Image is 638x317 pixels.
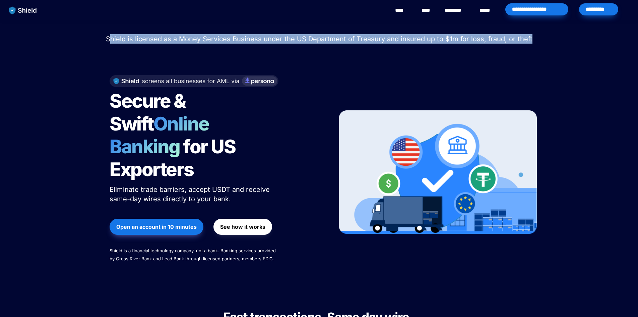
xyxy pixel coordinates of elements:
img: website logo [6,3,40,17]
strong: See how it works [220,223,265,230]
button: Open an account in 10 minutes [110,219,203,235]
span: Eliminate trade barriers, accept USDT and receive same-day wires directly to your bank. [110,186,272,203]
strong: Open an account in 10 minutes [116,223,197,230]
button: See how it works [213,219,272,235]
a: See how it works [213,215,272,238]
span: for US Exporters [110,135,239,181]
span: Shield is a financial technology company, not a bank. Banking services provided by Cross River Ba... [110,248,277,261]
span: Online Banking [110,112,216,158]
span: Shield is licensed as a Money Services Business under the US Department of Treasury and insured u... [106,35,532,43]
a: Open an account in 10 minutes [110,215,203,238]
span: Secure & Swift [110,90,189,135]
